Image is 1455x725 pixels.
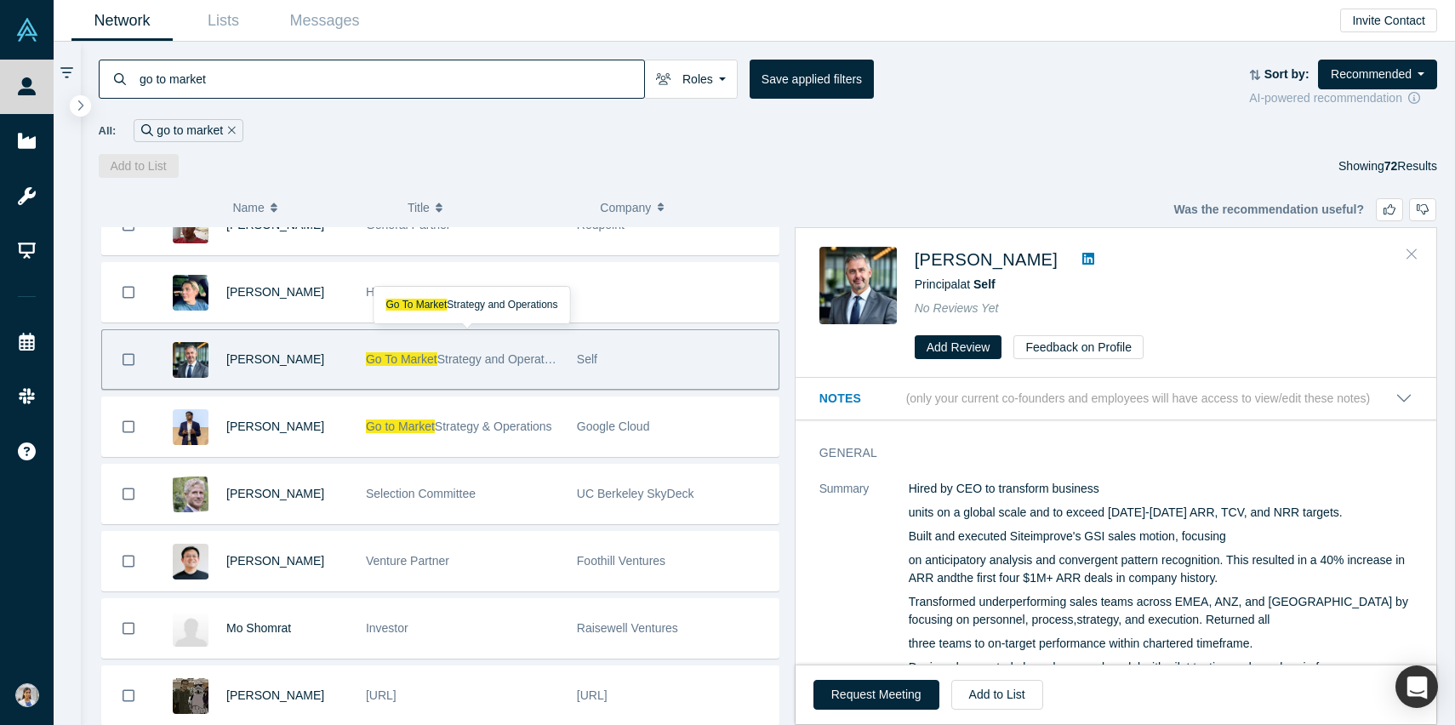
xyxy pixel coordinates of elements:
button: Bookmark [102,263,155,322]
span: Results [1384,159,1437,173]
button: Add to List [99,154,179,178]
span: Go To Market [366,352,437,366]
span: Strategy and Operations [437,352,567,366]
a: [PERSON_NAME] [226,688,324,702]
span: [URL] [366,688,397,702]
img: John Wang's Profile Image [173,544,208,579]
span: UC Berkeley SkyDeck [577,487,694,500]
div: AI-powered recommendation [1249,89,1437,107]
a: [PERSON_NAME] [226,554,324,568]
span: All: [99,123,117,140]
p: Transformed underperforming sales teams across EMEA, ANZ, and [GEOGRAPHIC_DATA] by focusing on pe... [909,593,1412,629]
a: Mo Shomrat [226,621,291,635]
span: Principal at [915,277,996,291]
a: [PERSON_NAME] [226,285,324,299]
button: Bookmark [102,330,155,389]
span: Selection Committee [366,487,476,500]
span: Google Cloud [577,420,650,433]
a: [PERSON_NAME] [226,352,324,366]
img: Chris Mucha's Profile Image [819,247,897,324]
h3: Notes [819,390,903,408]
button: Company [600,190,774,225]
div: Was the recommendation useful? [1173,198,1436,221]
p: units on a global scale and to exceed [DATE]-[DATE] ARR, TCV, and NRR targets. [909,504,1412,522]
button: Add to List [951,680,1043,710]
input: Search by name, title, company, summary, expertise, investment criteria or topics of focus [138,59,644,99]
span: Raisewell Ventures [577,621,678,635]
button: Title [408,190,582,225]
button: Bookmark [102,465,155,523]
img: Chris Mucha's Profile Image [173,342,208,378]
span: No Reviews Yet [915,301,999,315]
img: Anandini Chawla's Account [15,683,39,707]
strong: 72 [1384,159,1398,173]
button: Name [232,190,390,225]
button: Bookmark [102,397,155,456]
a: [PERSON_NAME] [915,250,1058,269]
button: Notes (only your current co-founders and employees will have access to view/edit these notes) [819,390,1412,408]
p: (only your current co-founders and employees will have access to view/edit these notes) [906,391,1371,406]
button: Recommended [1318,60,1437,89]
p: Built and executed Siteimprove's GSI sales motion, focusing [909,528,1412,545]
button: Bookmark [102,532,155,591]
span: [URL] [577,688,608,702]
strong: Sort by: [1264,67,1309,81]
span: Title [408,190,430,225]
p: Hired by CEO to transform business [909,480,1412,498]
a: Self [973,277,996,291]
a: Messages [274,1,375,41]
a: Network [71,1,173,41]
img: Alchemist Vault Logo [15,18,39,42]
img: Karolina Bjurehed's Profile Image [173,275,208,311]
span: Venture Partner [366,554,449,568]
span: Head of Investment Relations [366,285,522,299]
button: Save applied filters [750,60,874,99]
span: Self [577,352,597,366]
button: Feedback on Profile [1013,335,1144,359]
div: go to market [134,119,242,142]
p: three teams to on-target performance within chartered timeframe. [909,635,1412,653]
button: Close [1399,241,1424,268]
div: Showing [1338,154,1437,178]
button: Remove Filter [223,121,236,140]
button: Invite Contact [1340,9,1437,32]
a: [PERSON_NAME] [226,420,324,433]
span: Strategy & Operations [435,420,552,433]
span: Company [600,190,651,225]
img: Anjai Lal's Profile Image [173,409,208,445]
button: Roles [644,60,738,99]
a: [PERSON_NAME] [226,487,324,500]
button: Request Meeting [813,680,939,710]
button: Bookmark [102,599,155,658]
span: Investor [366,621,408,635]
p: on anticipatory analysis and convergent pattern recognition. This resulted in a 40% increase in A... [909,551,1412,587]
p: Designed case study-based proposal model with pilot testing and won buy-in from company leadershi... [909,659,1412,712]
a: Lists [173,1,274,41]
span: Name [232,190,264,225]
img: Mo Shomrat's Profile Image [173,611,208,647]
img: Marc Meyer's Profile Image [173,477,208,512]
button: Bookmark [102,666,155,725]
h3: General [819,444,1389,462]
span: Foothill Ventures [577,554,665,568]
button: Add Review [915,335,1002,359]
img: Andrew Schein's Profile Image [173,678,208,714]
span: Go to Market [366,420,435,433]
